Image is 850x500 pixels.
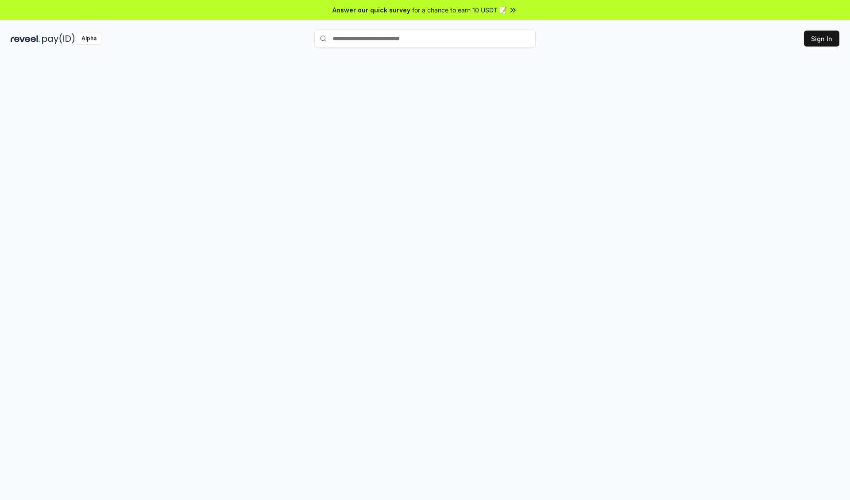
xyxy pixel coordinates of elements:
img: pay_id [42,33,75,44]
img: reveel_dark [11,33,40,44]
button: Sign In [804,31,839,47]
div: Alpha [77,33,101,44]
span: for a chance to earn 10 USDT 📝 [412,5,507,15]
span: Answer our quick survey [332,5,410,15]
